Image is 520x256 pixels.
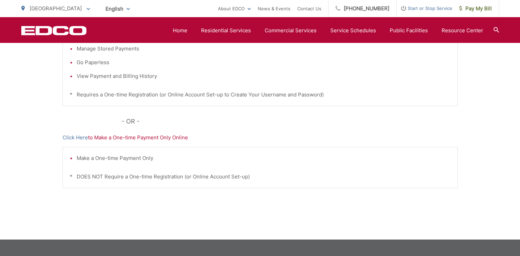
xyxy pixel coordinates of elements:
a: Resource Center [442,26,483,35]
a: News & Events [258,4,290,13]
span: Pay My Bill [459,4,492,13]
p: * DOES NOT Require a One-time Registration (or Online Account Set-up) [70,173,451,181]
a: Click Here [63,133,88,142]
span: English [100,3,135,15]
li: Manage Stored Payments [77,45,451,53]
a: Residential Services [201,26,251,35]
a: EDCD logo. Return to the homepage. [21,26,87,35]
li: Make a One-time Payment Only [77,154,451,162]
p: to Make a One-time Payment Only Online [63,133,458,142]
a: Commercial Services [265,26,317,35]
li: Go Paperless [77,58,451,67]
a: About EDCO [218,4,251,13]
span: [GEOGRAPHIC_DATA] [30,5,82,12]
a: Public Facilities [390,26,428,35]
p: * Requires a One-time Registration (or Online Account Set-up to Create Your Username and Password) [70,91,451,99]
li: View Payment and Billing History [77,72,451,80]
a: Home [173,26,187,35]
a: Service Schedules [330,26,376,35]
a: Contact Us [297,4,321,13]
p: - OR - [122,116,458,127]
